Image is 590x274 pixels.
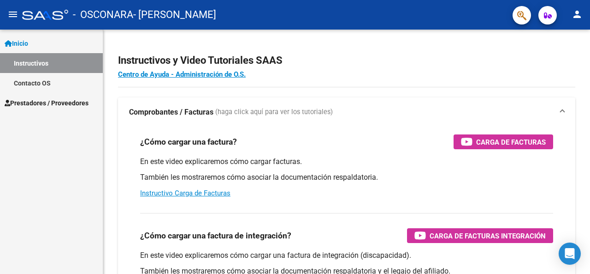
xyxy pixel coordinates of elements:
mat-icon: person [572,9,583,20]
span: (haga click aquí para ver los tutoriales) [215,107,333,117]
span: Carga de Facturas Integración [430,230,546,242]
h3: ¿Cómo cargar una factura? [140,135,237,148]
a: Centro de Ayuda - Administración de O.S. [118,70,246,79]
div: Open Intercom Messenger [559,243,581,265]
h2: Instructivos y Video Tutoriales SAAS [118,52,575,69]
span: - [PERSON_NAME] [133,5,216,25]
mat-icon: menu [7,9,18,20]
span: - OSCONARA [73,5,133,25]
mat-expansion-panel-header: Comprobantes / Facturas (haga click aquí para ver los tutoriales) [118,97,575,127]
p: También les mostraremos cómo asociar la documentación respaldatoria. [140,172,553,183]
h3: ¿Cómo cargar una factura de integración? [140,229,291,242]
button: Carga de Facturas [454,134,553,149]
span: Prestadores / Proveedores [5,98,88,108]
span: Inicio [5,38,28,49]
span: Carga de Facturas [476,136,546,148]
p: En este video explicaremos cómo cargar una factura de integración (discapacidad). [140,250,553,261]
strong: Comprobantes / Facturas [129,107,213,117]
p: En este video explicaremos cómo cargar facturas. [140,157,553,167]
a: Instructivo Carga de Facturas [140,189,230,197]
button: Carga de Facturas Integración [407,228,553,243]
